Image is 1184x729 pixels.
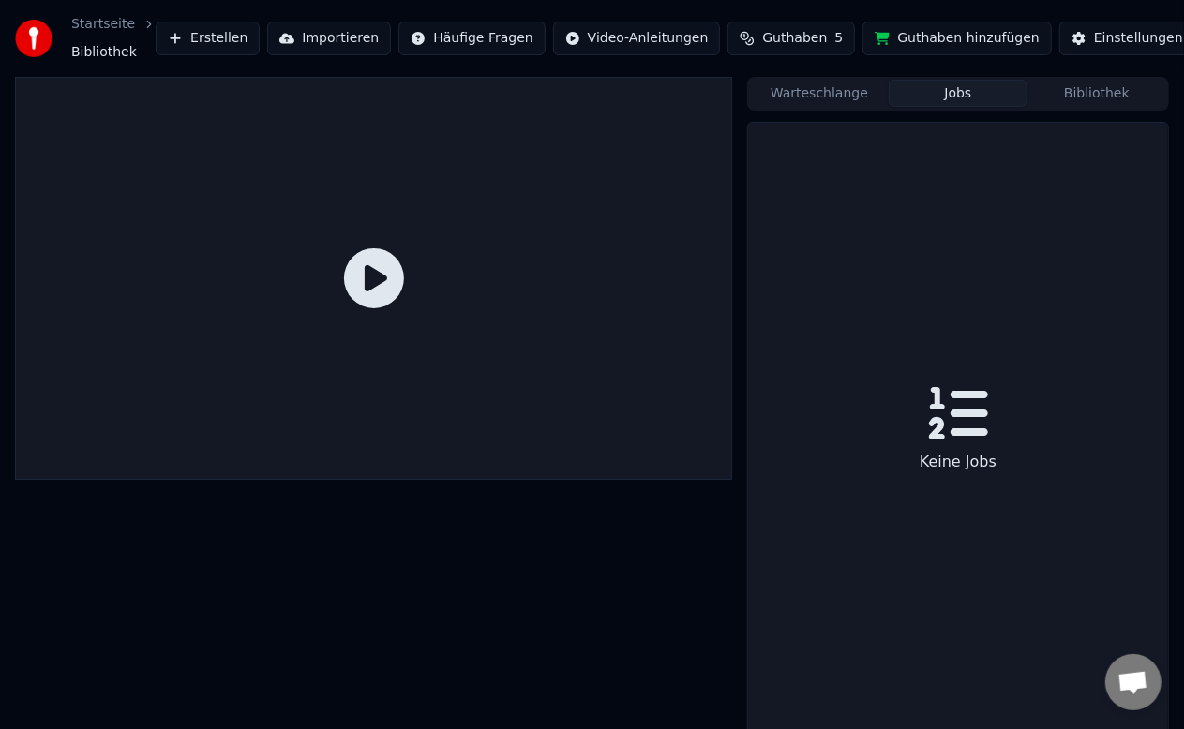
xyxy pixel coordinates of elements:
[762,29,827,48] span: Guthaben
[1094,29,1183,48] div: Einstellungen
[1027,80,1166,107] button: Bibliothek
[1105,654,1162,710] a: Chat öffnen
[267,22,391,55] button: Importieren
[889,80,1027,107] button: Jobs
[727,22,855,55] button: Guthaben5
[156,22,260,55] button: Erstellen
[398,22,546,55] button: Häufige Fragen
[71,15,135,34] a: Startseite
[553,22,721,55] button: Video-Anleitungen
[15,20,52,57] img: youka
[912,443,1004,481] div: Keine Jobs
[71,43,137,62] span: Bibliothek
[750,80,889,107] button: Warteschlange
[862,22,1052,55] button: Guthaben hinzufügen
[835,29,844,48] span: 5
[71,15,156,62] nav: breadcrumb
